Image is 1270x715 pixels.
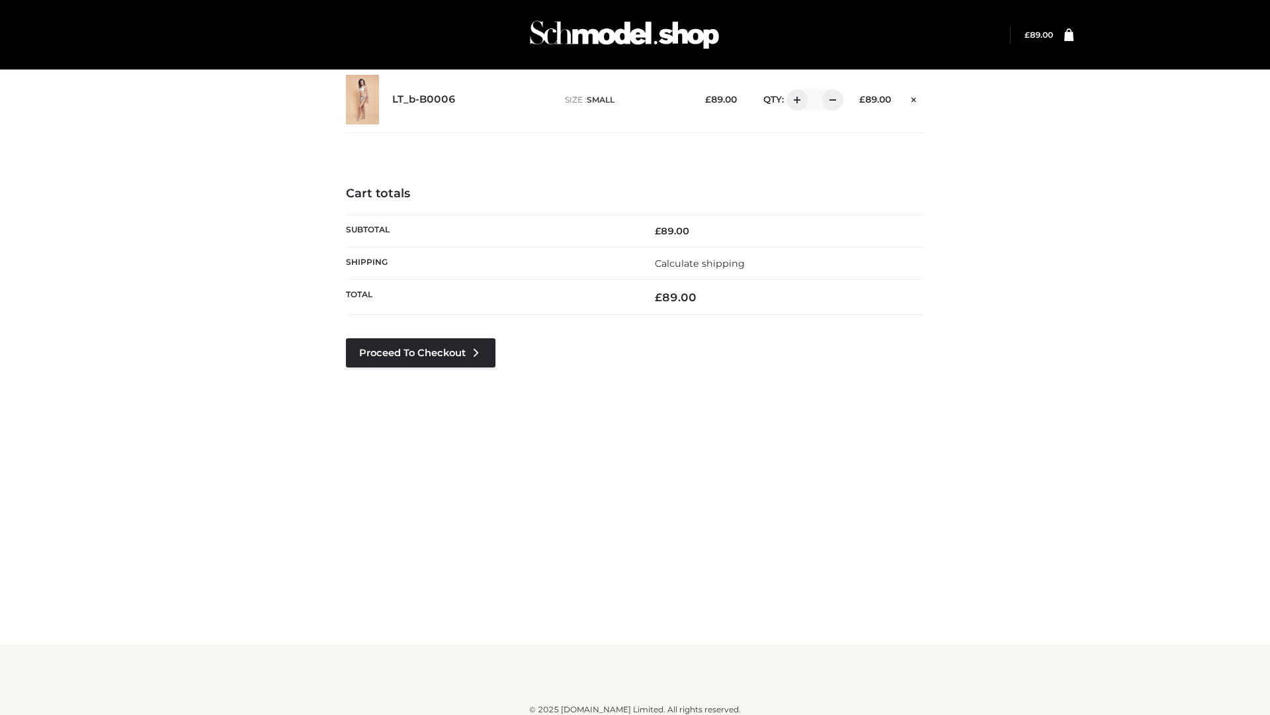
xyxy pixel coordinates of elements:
th: Shipping [346,247,635,279]
a: £89.00 [1025,30,1053,40]
p: size : [565,94,685,106]
a: Remove this item [904,89,924,107]
span: £ [1025,30,1030,40]
h4: Cart totals [346,187,924,201]
span: SMALL [587,95,614,105]
bdi: 89.00 [1025,30,1053,40]
a: LT_b-B0006 [392,93,456,106]
img: Schmodel Admin 964 [525,9,724,61]
a: Proceed to Checkout [346,338,495,367]
th: Subtotal [346,215,635,247]
bdi: 89.00 [655,291,697,304]
a: Calculate shipping [655,258,745,269]
div: QTY: [750,89,839,111]
span: £ [859,94,865,105]
bdi: 89.00 [705,94,737,105]
span: £ [655,225,661,237]
th: Total [346,280,635,315]
bdi: 89.00 [655,225,689,237]
span: £ [705,94,711,105]
span: £ [655,291,662,304]
bdi: 89.00 [859,94,891,105]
